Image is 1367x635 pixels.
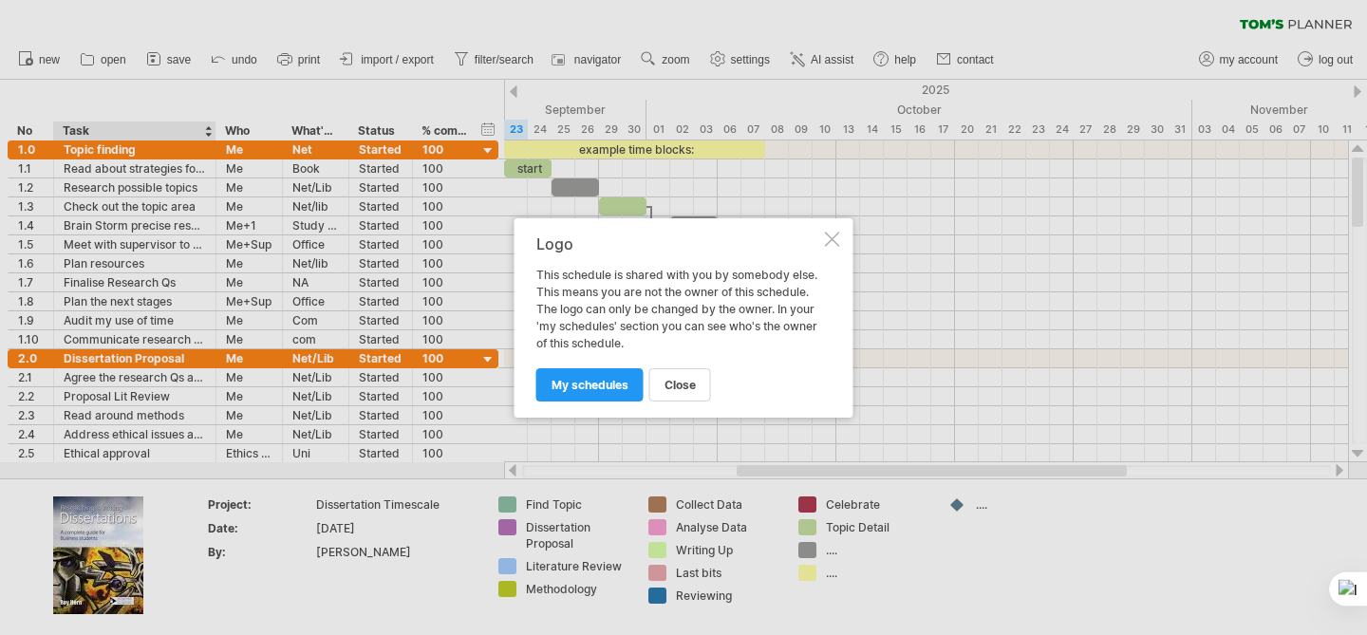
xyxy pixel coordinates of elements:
[536,368,644,402] a: my schedules
[649,368,711,402] a: close
[536,235,821,401] div: This schedule is shared with you by somebody else. This means you are not the owner of this sched...
[536,235,821,252] div: Logo
[665,378,696,392] span: close
[552,378,628,392] span: my schedules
